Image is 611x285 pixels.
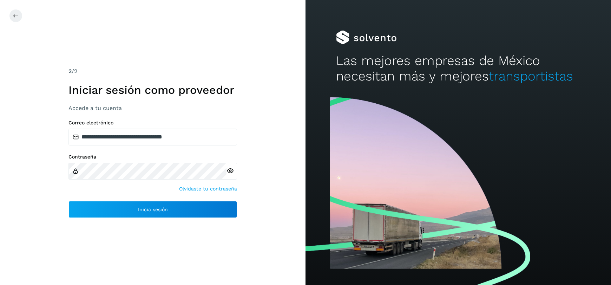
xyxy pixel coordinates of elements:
[68,83,237,97] h1: Iniciar sesión como proveedor
[68,68,72,75] span: 2
[138,207,168,212] span: Inicia sesión
[68,154,237,160] label: Contraseña
[68,201,237,218] button: Inicia sesión
[68,67,237,76] div: /2
[489,69,573,84] span: transportistas
[179,185,237,193] a: Olvidaste tu contraseña
[336,53,580,84] h2: Las mejores empresas de México necesitan más y mejores
[68,120,237,126] label: Correo electrónico
[68,105,237,111] h3: Accede a tu cuenta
